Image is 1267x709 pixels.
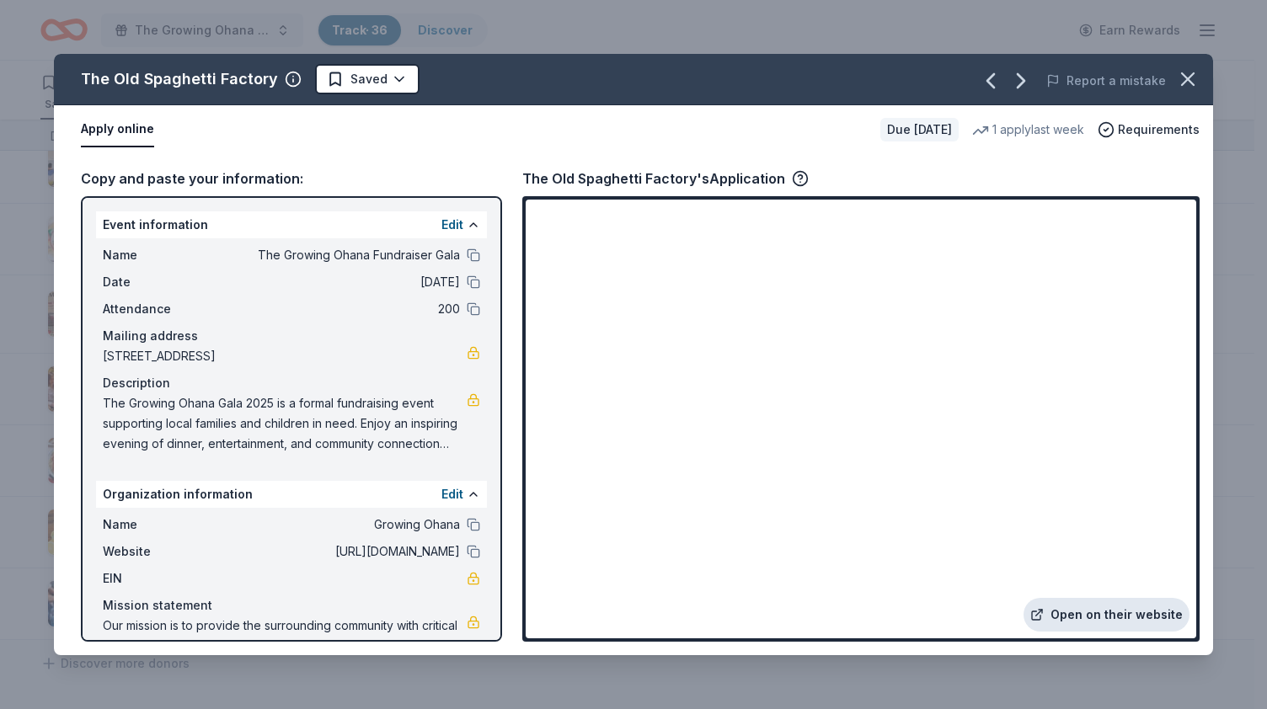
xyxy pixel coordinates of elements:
[103,272,216,292] span: Date
[350,69,388,89] span: Saved
[216,272,460,292] span: [DATE]
[315,64,420,94] button: Saved
[103,326,480,346] div: Mailing address
[81,168,502,189] div: Copy and paste your information:
[81,112,154,147] button: Apply online
[1024,598,1189,632] a: Open on their website
[96,481,487,508] div: Organization information
[81,66,278,93] div: The Old Spaghetti Factory
[103,568,216,589] span: EIN
[103,373,480,393] div: Description
[103,595,480,616] div: Mission statement
[1118,120,1200,140] span: Requirements
[216,541,460,562] span: [URL][DOMAIN_NAME]
[103,299,216,319] span: Attendance
[216,514,460,535] span: Growing Ohana
[103,245,216,265] span: Name
[216,299,460,319] span: 200
[103,346,467,366] span: [STREET_ADDRESS]
[441,215,463,235] button: Edit
[1098,120,1200,140] button: Requirements
[103,541,216,562] span: Website
[216,245,460,265] span: The Growing Ohana Fundraiser Gala
[103,393,467,454] span: The Growing Ohana Gala 2025 is a formal fundraising event supporting local families and children ...
[880,118,959,141] div: Due [DATE]
[103,514,216,535] span: Name
[522,168,809,189] div: The Old Spaghetti Factory's Application
[96,211,487,238] div: Event information
[103,616,467,676] span: Our mission is to provide the surrounding community with critical education and support services ...
[441,484,463,504] button: Edit
[972,120,1084,140] div: 1 apply last week
[1046,71,1166,91] button: Report a mistake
